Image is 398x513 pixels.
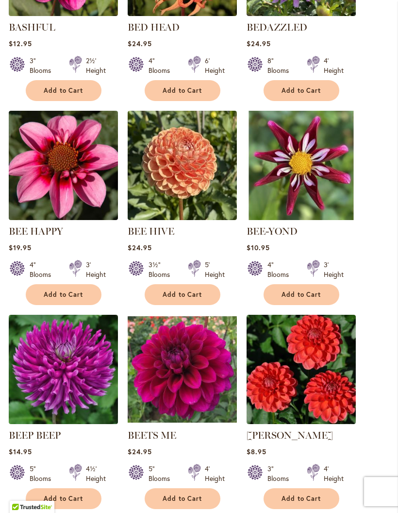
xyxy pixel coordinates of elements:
[324,56,344,75] div: 4' Height
[9,9,118,18] a: BASHFUL
[30,464,57,483] div: 5" Blooms
[30,56,57,75] div: 3" Blooms
[26,488,101,509] button: Add to Cart
[149,464,176,483] div: 5" Blooms
[44,291,83,299] span: Add to Cart
[205,464,225,483] div: 4' Height
[9,213,118,222] a: BEE HAPPY
[9,429,61,441] a: BEEP BEEP
[267,464,295,483] div: 3" Blooms
[247,9,356,18] a: Bedazzled
[9,447,32,456] span: $14.95
[267,56,295,75] div: 8" Blooms
[128,315,237,424] img: BEETS ME
[324,464,344,483] div: 4' Height
[149,260,176,279] div: 3½" Blooms
[9,39,32,48] span: $12.95
[264,80,339,101] button: Add to Cart
[267,260,295,279] div: 4" Blooms
[9,243,32,252] span: $19.95
[282,86,321,95] span: Add to Cart
[282,291,321,299] span: Add to Cart
[30,260,57,279] div: 4" Blooms
[128,225,174,237] a: BEE HIVE
[9,315,118,424] img: BEEP BEEP
[324,260,344,279] div: 3' Height
[247,213,356,222] a: BEE-YOND
[145,80,220,101] button: Add to Cart
[44,86,83,95] span: Add to Cart
[128,39,152,48] span: $24.95
[247,429,333,441] a: [PERSON_NAME]
[247,225,298,237] a: BEE-YOND
[163,495,202,503] span: Add to Cart
[163,291,202,299] span: Add to Cart
[247,243,270,252] span: $10.95
[163,86,202,95] span: Add to Cart
[247,21,307,33] a: BEDAZZLED
[247,447,266,456] span: $8.95
[128,243,152,252] span: $24.95
[86,56,106,75] div: 2½' Height
[247,111,356,220] img: BEE-YOND
[149,56,176,75] div: 4" Blooms
[128,447,152,456] span: $24.95
[145,284,220,305] button: Add to Cart
[205,56,225,75] div: 6' Height
[128,429,176,441] a: BEETS ME
[264,488,339,509] button: Add to Cart
[128,213,237,222] a: BEE HIVE
[44,495,83,503] span: Add to Cart
[264,284,339,305] button: Add to Cart
[86,464,106,483] div: 4½' Height
[247,315,356,424] img: BENJAMIN MATTHEW
[86,260,106,279] div: 3' Height
[7,479,34,506] iframe: Launch Accessibility Center
[205,260,225,279] div: 5' Height
[9,417,118,426] a: BEEP BEEP
[9,111,118,220] img: BEE HAPPY
[247,417,356,426] a: BENJAMIN MATTHEW
[128,111,237,220] img: BEE HIVE
[9,21,55,33] a: BASHFUL
[128,417,237,426] a: BEETS ME
[145,488,220,509] button: Add to Cart
[128,9,237,18] a: BED HEAD
[26,80,101,101] button: Add to Cart
[128,21,180,33] a: BED HEAD
[282,495,321,503] span: Add to Cart
[247,39,271,48] span: $24.95
[9,225,63,237] a: BEE HAPPY
[26,284,101,305] button: Add to Cart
